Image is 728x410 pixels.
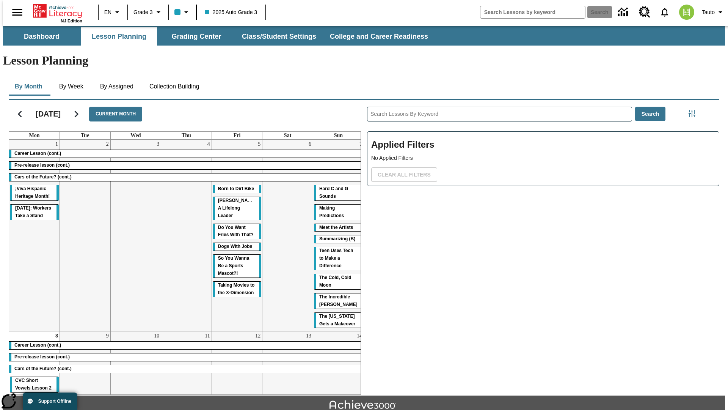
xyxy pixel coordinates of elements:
p: No Applied Filters [371,154,715,162]
span: Teen Uses Tech to Make a Difference [319,248,353,268]
td: September 5, 2025 [212,140,262,331]
div: Hard C and G Sounds [314,185,363,200]
button: Language: EN, Select a language [101,5,125,19]
a: September 8, 2025 [54,331,60,341]
div: The Cold, Cold Moon [314,274,363,289]
div: CVC Short Vowels Lesson 2 [10,377,59,392]
a: September 5, 2025 [256,140,262,149]
div: Pre-release lesson (cont.) [9,353,364,361]
span: Making Predictions [319,205,344,218]
td: September 6, 2025 [262,140,313,331]
td: September 7, 2025 [313,140,364,331]
a: Thursday [180,132,193,139]
button: Grading Center [158,27,234,46]
div: Cars of the Future? (cont.) [9,173,364,181]
a: September 1, 2025 [54,140,60,149]
span: Cars of the Future? (cont.) [14,366,72,371]
a: Wednesday [129,132,142,139]
button: Dashboard [4,27,80,46]
span: Career Lesson (cont.) [14,151,61,156]
span: The Cold, Cold Moon [319,275,351,288]
span: Meet the Artists [319,225,353,230]
button: Next [67,104,86,124]
div: Home [33,3,82,23]
div: Career Lesson (cont.) [9,342,364,349]
a: Notifications [655,2,675,22]
button: Class/Student Settings [236,27,322,46]
div: Taking Movies to the X-Dimension [213,282,262,297]
button: Filters Side menu [684,106,700,121]
span: Dianne Feinstein: A Lifelong Leader [218,198,258,218]
button: By Month [9,77,49,96]
span: Pre-release lesson (cont.) [14,354,70,360]
div: Pre-release lesson (cont.) [9,162,364,169]
input: search field [480,6,585,18]
button: College and Career Readiness [324,27,434,46]
button: By Assigned [94,77,140,96]
a: September 14, 2025 [355,331,364,341]
div: ¡Viva Hispanic Heritage Month! [10,185,59,200]
span: Pre-release lesson (cont.) [14,162,70,168]
h2: [DATE] [36,109,61,118]
a: Resource Center, Will open in new tab [634,2,655,22]
div: Meet the Artists [314,224,363,232]
button: Open side menu [6,1,28,24]
div: Summarizing (B) [314,235,363,243]
a: Monday [28,132,41,139]
div: Making Predictions [314,205,363,220]
div: The Incredible Kellee Edwards [314,293,363,309]
span: The Missouri Gets a Makeover [319,314,355,326]
span: Hard C and G Sounds [319,186,348,199]
td: September 2, 2025 [60,140,111,331]
span: Labor Day: Workers Take a Stand [15,205,51,218]
div: SubNavbar [3,27,435,46]
a: September 13, 2025 [304,331,313,341]
span: Grade 3 [133,8,153,16]
div: Search [361,97,719,395]
div: Teen Uses Tech to Make a Difference [314,247,363,270]
a: September 4, 2025 [206,140,212,149]
button: Class color is light blue. Change class color [171,5,194,19]
span: ¡Viva Hispanic Heritage Month! [15,186,50,199]
button: Support Offline [23,393,77,410]
a: September 2, 2025 [105,140,110,149]
a: Friday [232,132,242,139]
button: Previous [10,104,30,124]
button: By Week [52,77,90,96]
div: Born to Dirt Bike [213,185,262,193]
button: Lesson Planning [81,27,157,46]
a: September 3, 2025 [155,140,161,149]
div: Cars of the Future? (cont.) [9,365,364,373]
div: Career Lesson (cont.) [9,150,364,158]
span: The Incredible Kellee Edwards [319,294,358,307]
td: September 1, 2025 [9,140,60,331]
span: EN [104,8,111,16]
button: Collection Building [143,77,206,96]
a: September 9, 2025 [105,331,110,341]
span: 2025 Auto Grade 3 [205,8,257,16]
a: September 7, 2025 [358,140,364,149]
span: Support Offline [38,399,71,404]
input: Search Lessons By Keyword [367,107,632,121]
a: September 11, 2025 [203,331,211,341]
td: September 3, 2025 [110,140,161,331]
div: The Missouri Gets a Makeover [314,313,363,328]
a: September 10, 2025 [152,331,161,341]
td: September 4, 2025 [161,140,212,331]
button: Select a new avatar [675,2,699,22]
span: Dogs With Jobs [218,244,253,249]
a: September 6, 2025 [307,140,313,149]
span: Born to Dirt Bike [218,186,254,191]
button: Grade: Grade 3, Select a grade [130,5,166,19]
h1: Lesson Planning [3,54,725,68]
span: Taking Movies to the X-Dimension [218,282,254,295]
a: Tuesday [79,132,91,139]
button: Current Month [89,107,142,121]
a: Data Center [613,2,634,23]
div: Labor Day: Workers Take a Stand [10,205,59,220]
a: September 12, 2025 [254,331,262,341]
a: Home [33,3,82,19]
span: Cars of the Future? (cont.) [14,174,72,180]
span: Tauto [702,8,715,16]
span: CVC Short Vowels Lesson 2 [15,378,52,391]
